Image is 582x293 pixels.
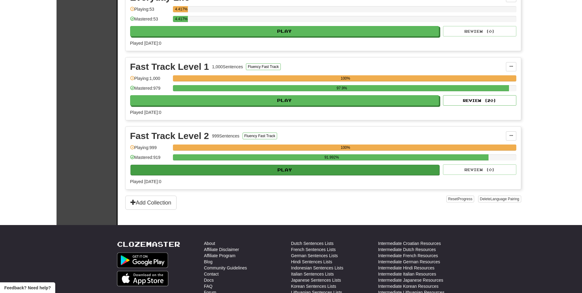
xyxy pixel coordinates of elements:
[130,110,161,115] span: Played [DATE]: 0
[291,283,336,289] a: Korean Sentences Lists
[458,197,472,201] span: Progress
[175,154,489,160] div: 91.992%
[117,271,169,286] img: Get it on App Store
[378,277,443,283] a: Intermediate Japanese Resources
[130,41,161,46] span: Played [DATE]: 0
[175,16,188,22] div: 4.417%
[130,6,170,16] div: Playing: 53
[130,62,209,71] div: Fast Track Level 1
[117,240,180,248] a: Clozemaster
[204,277,214,283] a: Docs
[204,265,247,271] a: Community Guidelines
[130,16,170,26] div: Mastered: 53
[443,95,516,106] button: Review (20)
[291,253,338,259] a: German Sentences Lists
[204,259,213,265] a: Blog
[204,283,213,289] a: FAQ
[378,283,439,289] a: Intermediate Korean Resources
[117,253,168,268] img: Get it on Google Play
[443,26,516,36] button: Review (0)
[378,253,438,259] a: Intermediate French Resources
[130,131,209,141] div: Fast Track Level 2
[212,64,243,70] div: 1,000 Sentences
[378,246,436,253] a: Intermediate Dutch Resources
[204,240,215,246] a: About
[130,145,170,155] div: Playing: 999
[175,145,516,151] div: 100%
[443,164,516,175] button: Review (0)
[291,271,334,277] a: Italian Sentences Lists
[291,277,341,283] a: Japanese Sentences Lists
[243,133,277,139] button: Fluency Fast Track
[204,253,236,259] a: Affiliate Program
[291,259,332,265] a: Hindi Sentences Lists
[130,85,170,95] div: Mastered: 979
[378,259,440,265] a: Intermediate German Resources
[212,133,240,139] div: 999 Sentences
[125,196,177,210] button: Add Collection
[130,154,170,164] div: Mastered: 919
[378,240,441,246] a: Intermediate Croatian Resources
[130,95,439,106] button: Play
[490,197,519,201] span: Language Pairing
[446,196,474,202] button: ResetProgress
[378,265,434,271] a: Intermediate Hindi Resources
[246,63,280,70] button: Fluency Fast Track
[130,26,439,36] button: Play
[130,165,440,175] button: Play
[204,246,239,253] a: Affiliate Disclaimer
[4,285,51,291] span: Open feedback widget
[478,196,521,202] button: DeleteLanguage Pairing
[291,265,343,271] a: Indonesian Sentences Lists
[175,85,509,91] div: 97.9%
[175,6,188,12] div: 4.417%
[130,179,161,184] span: Played [DATE]: 0
[291,246,336,253] a: French Sentences Lists
[291,240,334,246] a: Dutch Sentences Lists
[204,271,219,277] a: Contact
[130,75,170,85] div: Playing: 1,000
[378,271,436,277] a: Intermediate Italian Resources
[175,75,516,81] div: 100%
